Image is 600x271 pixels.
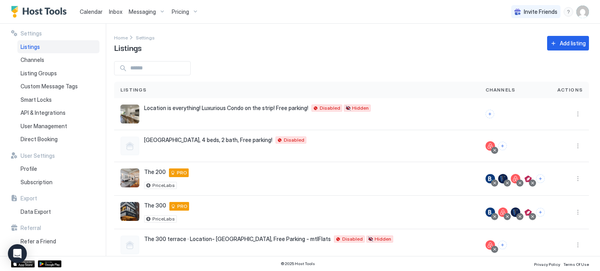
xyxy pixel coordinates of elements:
[564,7,573,17] div: menu
[21,224,41,232] span: Referral
[114,33,128,41] a: Home
[17,235,99,248] a: Refer a Friend
[547,36,589,50] button: Add listing
[8,244,27,263] div: Open Intercom Messenger
[573,141,583,151] button: More options
[38,260,62,267] a: Google Play Store
[144,168,166,176] span: The 200
[114,41,142,53] span: Listings
[557,86,583,93] span: Actions
[563,260,589,268] a: Terms Of Use
[486,86,516,93] span: Channels
[536,208,545,217] button: Connect channels
[17,162,99,176] a: Profile
[109,7,122,16] a: Inbox
[21,208,51,215] span: Data Export
[21,83,78,90] span: Custom Message Tags
[114,35,128,41] span: Home
[21,96,52,103] span: Smart Locks
[21,56,44,64] span: Channels
[144,235,331,243] span: The 300 terrace · Location- [GEOGRAPHIC_DATA], Free Parking - mtlFlats
[21,152,55,159] span: User Settings
[17,133,99,146] a: Direct Booking
[536,174,545,183] button: Connect channels
[498,142,507,150] button: Connect channels
[11,260,35,267] a: App Store
[11,6,70,18] a: Host Tools Logo
[573,240,583,250] button: More options
[144,136,272,144] span: [GEOGRAPHIC_DATA], 4 beds, 2 bath, Free parking!
[21,238,56,245] span: Refer a Friend
[136,35,155,41] span: Settings
[109,8,122,15] span: Inbox
[21,179,52,186] span: Subscription
[21,70,57,77] span: Listing Groups
[573,207,583,217] button: More options
[120,202,139,221] div: listing image
[17,120,99,133] a: User Management
[172,8,189,15] span: Pricing
[120,168,139,187] div: listing image
[177,203,187,210] span: PRO
[114,33,128,41] div: Breadcrumb
[129,8,156,15] span: Messaging
[563,262,589,267] span: Terms Of Use
[80,7,103,16] a: Calendar
[573,141,583,151] div: menu
[21,109,66,116] span: API & Integrations
[21,30,42,37] span: Settings
[127,62,190,75] input: Input Field
[120,105,139,123] div: listing image
[120,86,147,93] span: Listings
[573,207,583,217] div: menu
[21,195,37,202] span: Export
[21,165,37,172] span: Profile
[17,80,99,93] a: Custom Message Tags
[177,169,187,176] span: PRO
[560,39,586,47] div: Add listing
[573,174,583,183] div: menu
[17,40,99,54] a: Listings
[534,262,560,267] span: Privacy Policy
[524,8,557,15] span: Invite Friends
[281,261,315,266] span: © 2025 Host Tools
[17,176,99,189] a: Subscription
[80,8,103,15] span: Calendar
[573,174,583,183] button: More options
[136,33,155,41] a: Settings
[486,110,494,118] button: Connect channels
[576,6,589,18] div: User profile
[21,43,40,50] span: Listings
[17,205,99,219] a: Data Export
[498,241,507,249] button: Connect channels
[573,109,583,119] div: menu
[144,202,166,209] span: The 300
[17,106,99,120] a: API & Integrations
[573,109,583,119] button: More options
[17,93,99,107] a: Smart Locks
[534,260,560,268] a: Privacy Policy
[144,105,308,112] span: Location is everything! Luxurious Condo on the strip! Free parking!
[21,136,58,143] span: Direct Booking
[17,67,99,80] a: Listing Groups
[136,33,155,41] div: Breadcrumb
[573,240,583,250] div: menu
[17,53,99,67] a: Channels
[21,123,67,130] span: User Management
